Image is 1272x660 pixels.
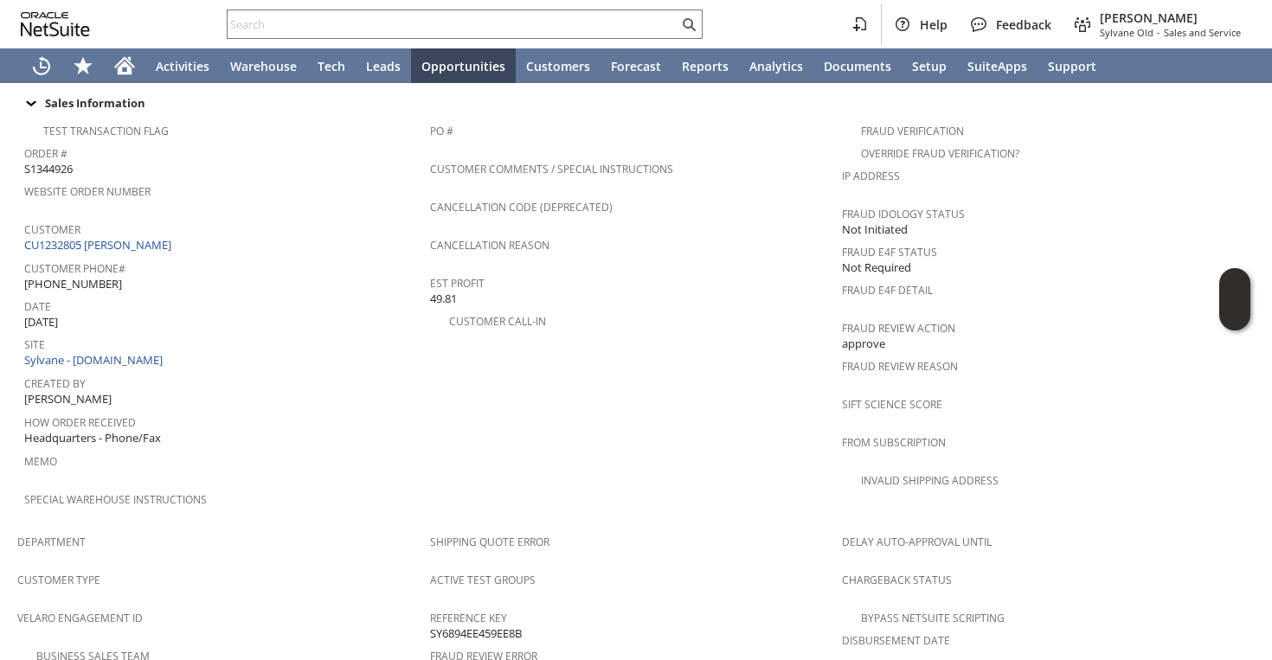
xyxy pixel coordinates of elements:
[73,55,93,76] svg: Shortcuts
[430,611,507,625] a: Reference Key
[17,573,100,587] a: Customer Type
[156,58,209,74] span: Activities
[842,321,955,336] a: Fraud Review Action
[957,48,1038,83] a: SuiteApps
[31,55,52,76] svg: Recent Records
[145,48,220,83] a: Activities
[824,58,891,74] span: Documents
[526,58,590,74] span: Customers
[366,58,401,74] span: Leads
[430,162,673,176] a: Customer Comments / Special Instructions
[912,58,947,74] span: Setup
[1048,58,1096,74] span: Support
[920,16,948,33] span: Help
[1164,26,1241,39] span: Sales and Service
[24,261,125,276] a: Customer Phone#
[842,573,952,587] a: Chargeback Status
[671,48,739,83] a: Reports
[902,48,957,83] a: Setup
[411,48,516,83] a: Opportunities
[220,48,307,83] a: Warehouse
[430,291,457,307] span: 49.81
[104,48,145,83] a: Home
[842,207,965,221] a: Fraud Idology Status
[601,48,671,83] a: Forecast
[24,492,207,507] a: Special Warehouse Instructions
[230,58,297,74] span: Warehouse
[682,58,729,74] span: Reports
[430,238,549,253] a: Cancellation Reason
[611,58,661,74] span: Forecast
[678,14,699,35] svg: Search
[861,611,1005,625] a: Bypass NetSuite Scripting
[449,314,546,329] a: Customer Call-in
[24,299,51,314] a: Date
[24,276,122,292] span: [PHONE_NUMBER]
[17,611,143,625] a: Velaro Engagement ID
[842,221,908,238] span: Not Initiated
[1100,26,1153,39] span: Sylvane Old
[21,12,90,36] svg: logo
[842,359,958,374] a: Fraud Review Reason
[24,454,57,469] a: Memo
[861,146,1019,161] a: Override Fraud Verification?
[24,222,80,237] a: Customer
[967,58,1027,74] span: SuiteApps
[24,352,167,368] a: Sylvane - [DOMAIN_NAME]
[430,535,549,549] a: Shipping Quote Error
[842,169,900,183] a: IP Address
[1219,300,1250,331] span: Oracle Guided Learning Widget. To move around, please hold and drag
[430,625,522,642] span: SY6894EE459EE8B
[43,124,169,138] a: Test Transaction Flag
[421,58,505,74] span: Opportunities
[24,237,176,253] a: CU1232805 [PERSON_NAME]
[24,430,161,446] span: Headquarters - Phone/Fax
[430,276,485,291] a: Est Profit
[861,124,964,138] a: Fraud Verification
[430,124,453,138] a: PO #
[17,92,1255,114] td: Sales Information
[24,337,45,352] a: Site
[996,16,1051,33] span: Feedback
[842,633,950,648] a: Disbursement Date
[842,283,933,298] a: Fraud E4F Detail
[842,260,911,276] span: Not Required
[842,245,937,260] a: Fraud E4F Status
[1038,48,1107,83] a: Support
[62,48,104,83] div: Shortcuts
[17,535,86,549] a: Department
[813,48,902,83] a: Documents
[24,314,58,330] span: [DATE]
[24,146,67,161] a: Order #
[228,14,678,35] input: Search
[842,397,942,412] a: Sift Science Score
[24,184,151,199] a: Website Order Number
[21,48,62,83] a: Recent Records
[307,48,356,83] a: Tech
[861,473,999,488] a: Invalid Shipping Address
[739,48,813,83] a: Analytics
[842,435,946,450] a: From Subscription
[430,200,613,215] a: Cancellation Code (deprecated)
[749,58,803,74] span: Analytics
[114,55,135,76] svg: Home
[356,48,411,83] a: Leads
[430,573,536,587] a: Active Test Groups
[24,391,112,407] span: [PERSON_NAME]
[24,415,136,430] a: How Order Received
[24,161,73,177] span: S1344926
[17,92,1248,114] div: Sales Information
[1219,268,1250,330] iframe: Click here to launch Oracle Guided Learning Help Panel
[516,48,601,83] a: Customers
[318,58,345,74] span: Tech
[1157,26,1160,39] span: -
[1100,10,1241,26] span: [PERSON_NAME]
[842,336,885,352] span: approve
[842,535,992,549] a: Delay Auto-Approval Until
[24,376,86,391] a: Created By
